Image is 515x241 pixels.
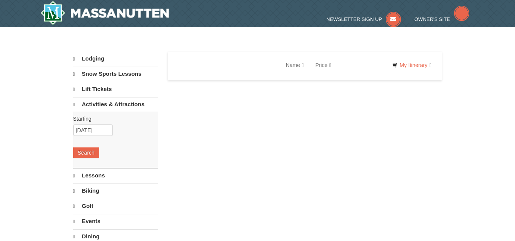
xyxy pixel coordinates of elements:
span: Owner's Site [414,16,450,22]
a: Golf [73,199,158,213]
a: Snow Sports Lessons [73,67,158,81]
button: Search [73,147,99,158]
a: Lessons [73,168,158,183]
a: Lodging [73,52,158,66]
a: Massanutten Resort [40,1,169,25]
a: Events [73,214,158,228]
a: Newsletter Sign Up [326,16,401,22]
a: Price [310,57,337,73]
img: Massanutten Resort Logo [40,1,169,25]
span: Newsletter Sign Up [326,16,382,22]
a: Owner's Site [414,16,469,22]
a: Activities & Attractions [73,97,158,112]
a: Name [280,57,310,73]
a: Biking [73,184,158,198]
label: Starting [73,115,152,123]
a: Lift Tickets [73,82,158,96]
a: My Itinerary [387,59,436,71]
